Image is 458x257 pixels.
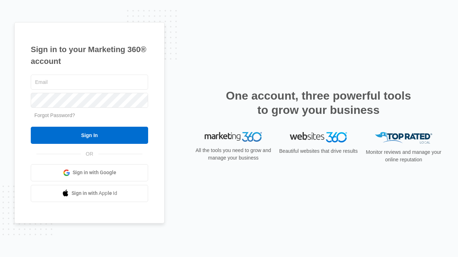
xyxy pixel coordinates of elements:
[31,185,148,202] a: Sign in with Apple Id
[31,127,148,144] input: Sign In
[73,169,116,176] span: Sign in with Google
[72,190,117,197] span: Sign in with Apple Id
[205,132,262,142] img: Marketing 360
[224,89,413,117] h2: One account, three powerful tools to grow your business
[364,148,444,163] p: Monitor reviews and manage your online reputation
[375,132,432,144] img: Top Rated Local
[81,150,98,158] span: OR
[290,132,347,142] img: Websites 360
[31,44,148,67] h1: Sign in to your Marketing 360® account
[31,164,148,181] a: Sign in with Google
[278,147,359,155] p: Beautiful websites that drive results
[31,75,148,90] input: Email
[34,112,75,118] a: Forgot Password?
[193,147,273,162] p: All the tools you need to grow and manage your business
